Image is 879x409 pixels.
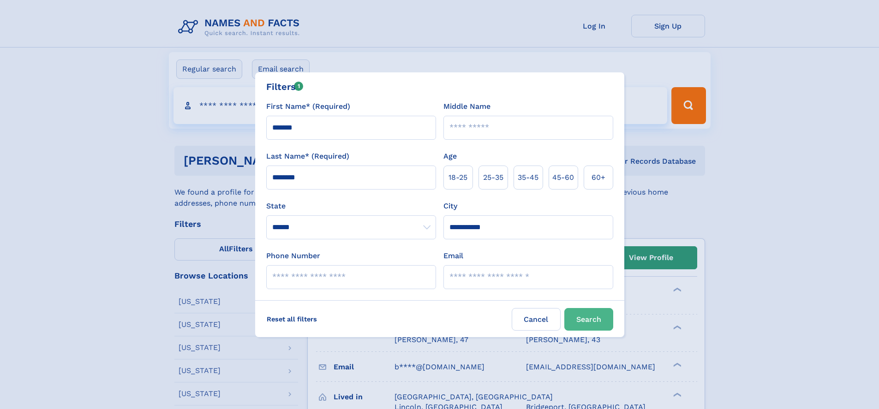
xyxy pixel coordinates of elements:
[592,172,605,183] span: 60+
[512,308,561,331] label: Cancel
[552,172,574,183] span: 45‑60
[261,308,323,330] label: Reset all filters
[266,80,304,94] div: Filters
[266,250,320,261] label: Phone Number
[266,201,436,212] label: State
[518,172,538,183] span: 35‑45
[483,172,503,183] span: 25‑35
[564,308,613,331] button: Search
[266,101,350,112] label: First Name* (Required)
[443,151,457,162] label: Age
[448,172,467,183] span: 18‑25
[266,151,349,162] label: Last Name* (Required)
[443,101,490,112] label: Middle Name
[443,201,457,212] label: City
[443,250,463,261] label: Email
